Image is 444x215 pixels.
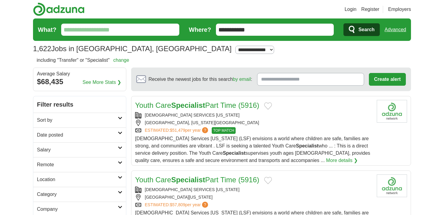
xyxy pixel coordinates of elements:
[37,206,118,213] h2: Company
[37,57,129,64] h2: including "Transfer" or "Specialist"
[369,73,406,86] button: Create alert
[223,150,246,156] strong: Specialist
[145,127,209,134] a: ESTIMATED:$51,479per year?
[37,161,118,168] h2: Remote
[33,127,126,142] a: Date posted
[135,136,370,163] span: [DEMOGRAPHIC_DATA] Services [US_STATE] (LSF) envisions a world where children are safe, families ...
[33,2,84,16] img: Adzuna logo
[33,45,232,53] h1: Jobs in [GEOGRAPHIC_DATA], [GEOGRAPHIC_DATA]
[326,157,358,164] a: More details ❯
[33,113,126,127] a: Sort by
[135,101,259,109] a: Youth CareSpecialistPart Time (5916)
[377,100,407,123] img: Company logo
[358,24,374,36] span: Search
[233,77,251,82] a: by email
[361,6,379,13] a: Register
[345,6,356,13] a: Login
[135,194,372,200] div: [GEOGRAPHIC_DATA][US_STATE]
[170,202,185,207] span: $57,809
[135,112,372,118] div: [DEMOGRAPHIC_DATA] SERVICES [US_STATE]
[33,142,126,157] a: Salary
[135,176,259,184] a: Youth CareSpecialistPart Time (5916)
[33,172,126,187] a: Location
[113,58,129,63] a: change
[37,76,122,87] div: $68,435
[37,131,118,139] h2: Date posted
[37,146,118,154] h2: Salary
[202,202,208,208] span: ?
[33,96,126,113] h2: Filter results
[145,202,209,208] a: ESTIMATED:$57,809per year?
[33,43,51,54] span: 1,622
[264,102,272,110] button: Add to favorite jobs
[264,177,272,184] button: Add to favorite jobs
[135,187,372,193] div: [DEMOGRAPHIC_DATA] SERVICES [US_STATE]
[343,23,379,36] button: Search
[170,128,185,133] span: $51,479
[212,127,236,134] span: TOP MATCH
[148,76,252,83] span: Receive the newest jobs for this search :
[296,143,319,148] strong: Specialist
[37,117,118,124] h2: Sort by
[33,187,126,202] a: Category
[388,6,411,13] a: Employers
[83,79,121,86] a: See More Stats ❯
[37,176,118,183] h2: Location
[171,101,205,109] strong: Specialist
[171,176,205,184] strong: Specialist
[135,120,372,126] div: [GEOGRAPHIC_DATA], [US_STATE][GEOGRAPHIC_DATA]
[33,157,126,172] a: Remote
[37,71,122,76] div: Average Salary
[189,25,211,34] label: Where?
[37,191,118,198] h2: Category
[377,174,407,197] img: Company logo
[385,24,406,36] a: Advanced
[202,127,208,133] span: ?
[38,25,56,34] label: What?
